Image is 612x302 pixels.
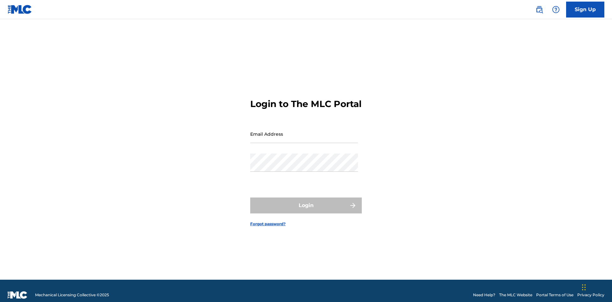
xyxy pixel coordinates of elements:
a: Forgot password? [250,221,286,227]
h3: Login to The MLC Portal [250,98,361,110]
a: Public Search [533,3,546,16]
a: The MLC Website [499,292,532,298]
div: Drag [582,278,586,297]
a: Privacy Policy [577,292,604,298]
a: Portal Terms of Use [536,292,573,298]
div: Help [550,3,562,16]
img: logo [8,291,27,299]
img: MLC Logo [8,5,32,14]
img: search [535,6,543,13]
a: Sign Up [566,2,604,18]
span: Mechanical Licensing Collective © 2025 [35,292,109,298]
img: help [552,6,560,13]
a: Need Help? [473,292,495,298]
iframe: Chat Widget [580,271,612,302]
